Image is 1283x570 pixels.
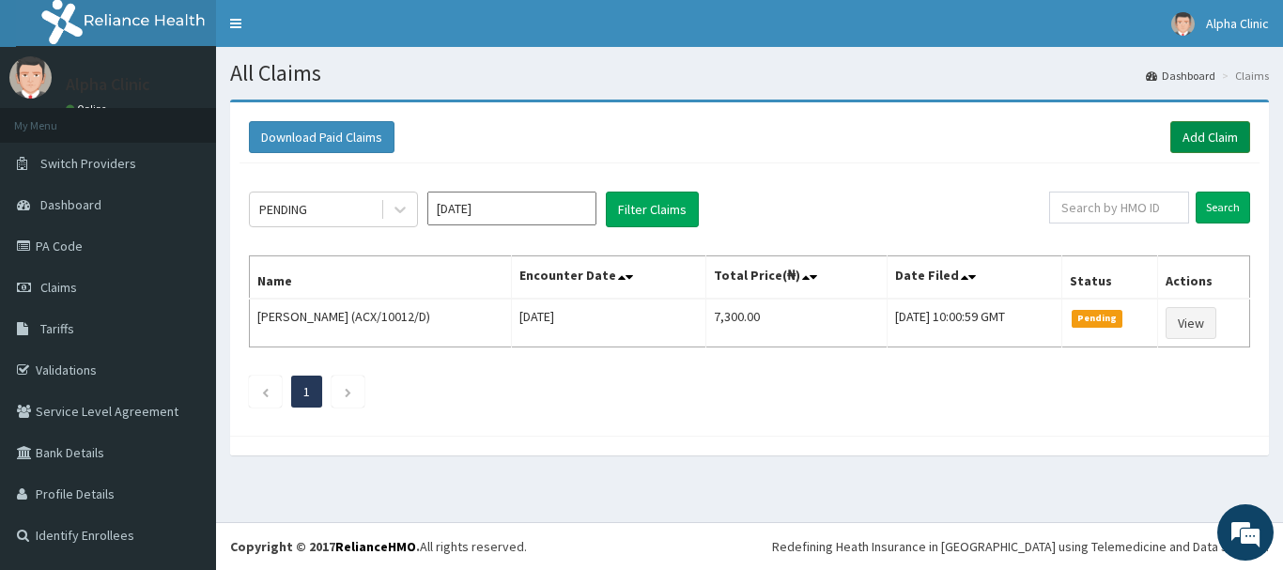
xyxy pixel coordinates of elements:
[250,299,512,347] td: [PERSON_NAME] (ACX/10012/D)
[1166,307,1216,339] a: View
[249,121,394,153] button: Download Paid Claims
[1157,256,1249,300] th: Actions
[303,383,310,400] a: Page 1 is your current page
[9,56,52,99] img: User Image
[1206,15,1269,32] span: Alpha Clinic
[259,200,307,219] div: PENDING
[511,299,706,347] td: [DATE]
[40,320,74,337] span: Tariffs
[1171,12,1195,36] img: User Image
[706,299,888,347] td: 7,300.00
[427,192,596,225] input: Select Month and Year
[40,279,77,296] span: Claims
[887,256,1061,300] th: Date Filed
[887,299,1061,347] td: [DATE] 10:00:59 GMT
[40,196,101,213] span: Dashboard
[1061,256,1157,300] th: Status
[1196,192,1250,223] input: Search
[1170,121,1250,153] a: Add Claim
[230,538,420,555] strong: Copyright © 2017 .
[66,102,111,116] a: Online
[1049,192,1189,223] input: Search by HMO ID
[344,383,352,400] a: Next page
[706,256,888,300] th: Total Price(₦)
[40,155,136,172] span: Switch Providers
[1146,68,1215,84] a: Dashboard
[772,537,1269,556] div: Redefining Heath Insurance in [GEOGRAPHIC_DATA] using Telemedicine and Data Science!
[216,522,1283,570] footer: All rights reserved.
[511,256,706,300] th: Encounter Date
[230,61,1269,85] h1: All Claims
[1072,310,1123,327] span: Pending
[335,538,416,555] a: RelianceHMO
[1217,68,1269,84] li: Claims
[250,256,512,300] th: Name
[606,192,699,227] button: Filter Claims
[261,383,270,400] a: Previous page
[66,76,150,93] p: Alpha Clinic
